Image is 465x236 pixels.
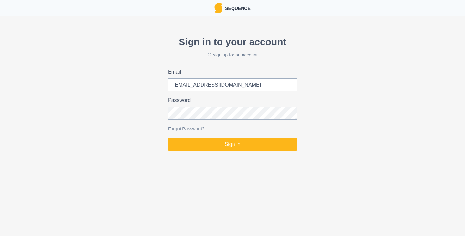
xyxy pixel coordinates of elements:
a: LogoSequence [214,3,251,13]
label: Email [168,68,293,76]
h2: Or [168,52,297,58]
img: Logo [214,3,222,13]
label: Password [168,97,293,104]
p: Sequence [222,4,251,12]
a: sign up for an account [213,52,258,57]
a: Forgot Password? [168,126,205,131]
p: Sign in to your account [168,35,297,49]
button: Sign in [168,138,297,151]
